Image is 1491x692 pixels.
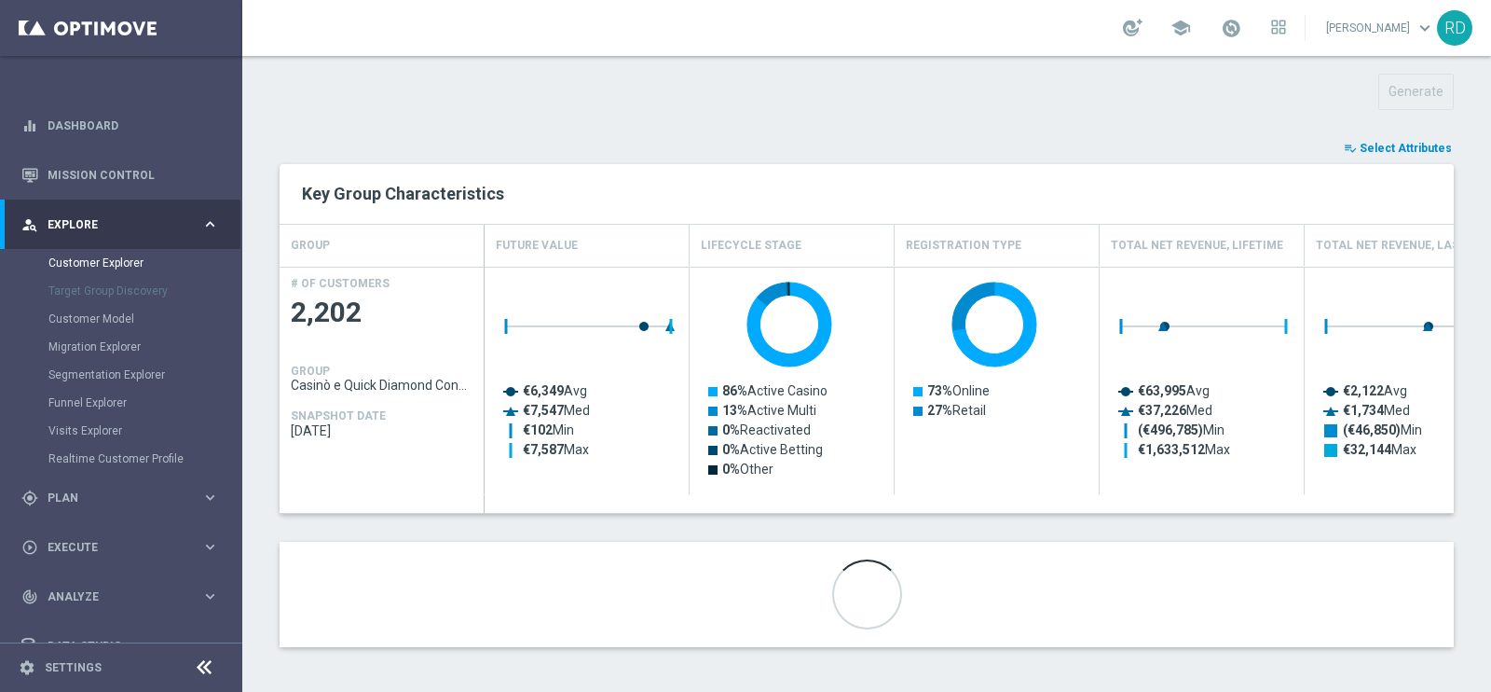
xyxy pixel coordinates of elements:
[496,229,578,262] h4: Future Value
[927,403,952,418] tspan: 27%
[48,361,240,389] div: Segmentation Explorer
[48,333,240,361] div: Migration Explorer
[291,365,330,378] h4: GROUP
[523,442,564,457] tspan: €7,587
[21,588,201,605] div: Analyze
[722,422,740,437] tspan: 0%
[1343,422,1422,438] text: Min
[21,217,220,232] button: person_search Explore keyboard_arrow_right
[201,588,219,605] i: keyboard_arrow_right
[48,277,240,305] div: Target Group Discovery
[21,118,220,133] button: equalizer Dashboard
[1343,403,1410,418] text: Med
[722,403,816,418] text: Active Multi
[21,491,220,505] button: gps_fixed Plan keyboard_arrow_right
[21,589,220,604] button: track_changes Analyze keyboard_arrow_right
[1343,403,1385,418] tspan: €1,734
[21,216,201,233] div: Explore
[48,451,194,466] a: Realtime Customer Profile
[48,591,201,602] span: Analyze
[48,423,194,438] a: Visits Explorer
[21,539,38,556] i: play_circle_outline
[1111,229,1283,262] h4: Total Net Revenue, Lifetime
[48,367,194,382] a: Segmentation Explorer
[48,389,240,417] div: Funnel Explorer
[291,378,473,393] span: Casinò e Quick Diamond Confirmed + Young+ Exiting > 25 anni
[48,641,201,652] span: Data Studio
[302,183,1431,205] h2: Key Group Characteristics
[722,422,811,437] text: Reactivated
[280,267,485,495] div: Press SPACE to select this row.
[1138,422,1224,438] text: Min
[722,442,740,457] tspan: 0%
[21,490,201,506] div: Plan
[21,150,219,200] div: Mission Control
[1342,138,1454,159] button: playlist_add_check Select Attributes
[21,118,38,134] i: equalizer
[291,229,330,262] h4: GROUP
[48,305,240,333] div: Customer Model
[48,219,201,230] span: Explore
[21,490,38,506] i: gps_fixed
[722,403,747,418] tspan: 13%
[21,539,201,556] div: Execute
[48,249,240,277] div: Customer Explorer
[523,403,590,418] text: Med
[1138,422,1203,438] tspan: (€496,785)
[48,445,240,473] div: Realtime Customer Profile
[48,311,194,326] a: Customer Model
[722,383,747,398] tspan: 86%
[1138,383,1186,398] tspan: €63,995
[906,229,1021,262] h4: Registration Type
[1138,403,1186,418] tspan: €37,226
[291,295,473,331] span: 2,202
[201,489,219,506] i: keyboard_arrow_right
[1324,14,1437,42] a: [PERSON_NAME]keyboard_arrow_down
[21,168,220,183] button: Mission Control
[48,492,201,504] span: Plan
[1138,442,1230,457] text: Max
[48,339,194,354] a: Migration Explorer
[927,403,986,418] text: Retail
[1343,383,1384,398] tspan: €2,122
[1343,383,1407,398] text: Avg
[1344,142,1357,155] i: playlist_add_check
[291,423,473,438] span: 2025-10-11
[291,409,386,422] h4: SNAPSHOT DATE
[523,422,553,437] tspan: €102
[927,383,990,398] text: Online
[722,462,740,477] tspan: 0%
[1360,142,1452,155] span: Select Attributes
[1138,403,1212,418] text: Med
[1437,10,1472,46] div: RD
[21,216,38,233] i: person_search
[1415,18,1435,38] span: keyboard_arrow_down
[1170,18,1191,38] span: school
[201,538,219,556] i: keyboard_arrow_right
[1343,442,1416,457] text: Max
[1138,442,1205,457] tspan: €1,633,512
[927,383,952,398] tspan: 73%
[722,442,823,457] text: Active Betting
[45,662,102,673] a: Settings
[21,540,220,555] button: play_circle_outline Execute keyboard_arrow_right
[722,462,773,477] text: Other
[19,659,35,676] i: settings
[21,639,220,654] button: Data Studio keyboard_arrow_right
[722,383,828,398] text: Active Casino
[201,637,219,655] i: keyboard_arrow_right
[1138,383,1210,398] text: Avg
[523,422,574,437] text: Min
[48,542,201,553] span: Execute
[48,417,240,445] div: Visits Explorer
[523,403,564,418] tspan: €7,547
[21,588,38,605] i: track_changes
[48,395,194,410] a: Funnel Explorer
